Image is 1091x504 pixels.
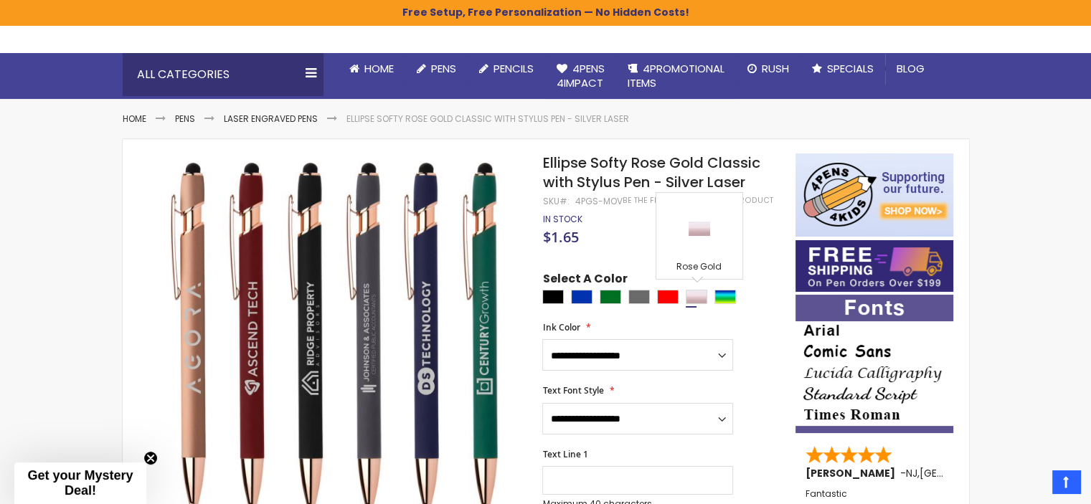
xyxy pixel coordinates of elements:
div: Rose Gold [686,290,707,304]
img: font-personalization-examples [795,295,953,433]
a: Laser Engraved Pens [224,113,318,125]
span: Text Line 1 [542,448,587,460]
div: Grey [628,290,650,304]
span: In stock [542,213,582,225]
div: Availability [542,214,582,225]
a: Home [338,53,405,85]
span: $1.65 [542,227,578,247]
span: - , [900,466,1025,480]
strong: SKU [542,195,569,207]
div: 4PGS-MOV [575,196,622,207]
button: Close teaser [143,451,158,465]
div: Green [600,290,621,304]
a: Be the first to review this product [622,195,773,206]
span: Pencils [493,61,534,76]
div: Black [542,290,564,304]
span: 4PROMOTIONAL ITEMS [628,61,724,90]
span: Blog [897,61,925,76]
a: 4PROMOTIONALITEMS [616,53,736,100]
span: Ellipse Softy Rose Gold Classic with Stylus Pen - Silver Laser [542,153,760,192]
span: 4Pens 4impact [557,61,605,90]
img: 4pens 4 kids [795,153,953,237]
a: Blog [885,53,936,85]
span: [PERSON_NAME] [806,466,900,480]
div: Get your Mystery Deal!Close teaser [14,462,146,504]
span: Get your Mystery Deal! [27,468,133,498]
a: Pens [405,53,468,85]
span: NJ [906,466,917,480]
a: Top [1052,470,1080,493]
a: Home [123,113,146,125]
img: Free shipping on orders over $199 [795,240,953,292]
a: Pens [175,113,195,125]
div: Assorted [714,290,736,304]
li: Ellipse Softy Rose Gold Classic with Stylus Pen - Silver Laser [346,113,629,125]
a: Specials [800,53,885,85]
span: Select A Color [542,271,627,290]
span: [GEOGRAPHIC_DATA] [920,466,1025,480]
a: Rush [736,53,800,85]
span: Home [364,61,394,76]
span: Ink Color [542,321,580,333]
a: 4Pens4impact [545,53,616,100]
span: Specials [827,61,874,76]
div: All Categories [123,53,323,96]
a: Pencils [468,53,545,85]
div: Rose Gold [660,261,739,275]
div: Blue [571,290,592,304]
div: Red [657,290,679,304]
span: Pens [431,61,456,76]
span: Text Font Style [542,384,603,396]
span: Rush [762,61,789,76]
